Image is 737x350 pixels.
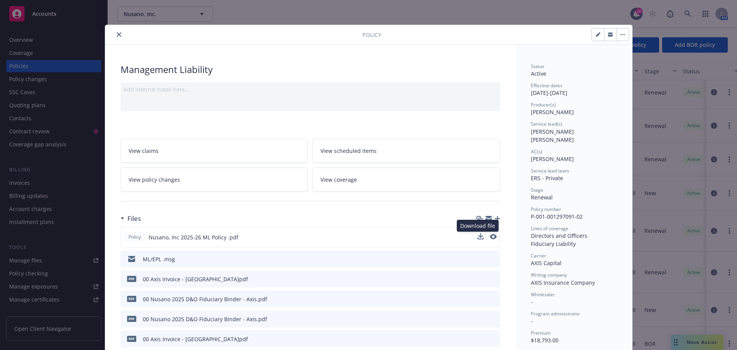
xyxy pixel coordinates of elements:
span: - [531,298,533,305]
div: Management Liability [121,63,500,76]
button: download file [478,255,484,263]
button: preview file [490,315,497,323]
span: ERS - Private [531,174,563,182]
a: View coverage [312,168,500,192]
div: 00 Nusano 2025 D&O Fiduciary Binder - Axis.pdf [143,295,267,303]
div: 00 Axis Invoice - [GEOGRAPHIC_DATA]pdf [143,275,248,283]
button: download file [478,295,484,303]
span: [PERSON_NAME] [PERSON_NAME] [531,128,575,143]
div: 00 Nusano 2025 D&O Fiduciary Binder - Axis.pdf [143,315,267,323]
span: Stage [531,187,543,193]
span: pdf [127,316,136,322]
div: ML/EPL .msg [143,255,175,263]
span: Wholesaler [531,291,555,298]
button: download file [478,233,484,239]
span: AXIS Insurance Company [531,279,595,286]
span: $18,793.00 [531,337,559,344]
span: AC(s) [531,148,542,155]
a: View scheduled items [312,139,500,163]
button: download file [478,275,484,283]
a: View claims [121,139,308,163]
span: Active [531,70,546,77]
span: View scheduled items [321,147,377,155]
button: preview file [490,234,497,239]
a: View policy changes [121,168,308,192]
span: Renewal [531,194,553,201]
span: Policy [362,31,381,39]
span: P-001-001297091-02 [531,213,583,220]
button: download file [478,335,484,343]
span: Producer(s) [531,101,556,108]
span: [PERSON_NAME] [531,108,574,116]
span: pdf [127,336,136,342]
div: Directors and Officers [531,232,617,240]
span: Policy [127,234,142,241]
button: close [114,30,124,39]
span: Status [531,63,544,70]
span: Nusano, Inc 2025-26 ML Policy .pdf [149,233,238,241]
span: View coverage [321,176,357,184]
h3: Files [127,214,141,224]
div: Add internal notes here... [124,85,497,93]
button: preview file [490,233,497,241]
span: Policy number [531,206,561,212]
div: 00 Axis Invoice - [GEOGRAPHIC_DATA]pdf [143,335,248,343]
div: Download file [457,220,499,232]
button: download file [478,315,484,323]
span: View claims [129,147,159,155]
span: Service lead team [531,168,569,174]
span: - [531,317,533,325]
span: Carrier [531,252,546,259]
button: preview file [490,255,497,263]
span: View policy changes [129,176,180,184]
span: Service lead(s) [531,121,562,127]
span: Premium [531,330,550,336]
button: preview file [490,275,497,283]
span: Writing company [531,272,567,278]
button: download file [478,233,484,241]
div: Files [121,214,141,224]
span: AXIS Capital [531,259,562,267]
span: [PERSON_NAME] [531,155,574,163]
button: preview file [490,295,497,303]
div: [DATE] - [DATE] [531,82,617,97]
span: Effective dates [531,82,562,89]
div: Fiduciary Liability [531,240,617,248]
button: preview file [490,335,497,343]
span: Program administrator [531,310,580,317]
span: pdf [127,296,136,302]
span: pdf [127,276,136,282]
span: Lines of coverage [531,225,568,232]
